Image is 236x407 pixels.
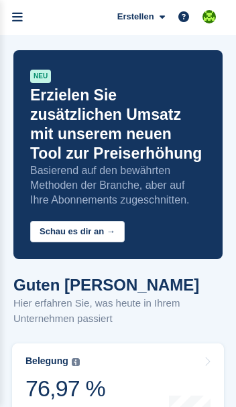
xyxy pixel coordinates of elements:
p: Basierend auf den bewährten Methoden der Branche, aber auf Ihre Abonnements zugeschnitten. [30,163,206,208]
p: Erzielen Sie zusätzlichen Umsatz mit unserem neuen Tool zur Preiserhöhung [30,86,206,163]
img: icon-info-grey-7440780725fd019a000dd9b08b2336e03edf1995a4989e88bcd33f0948082b44.svg [72,358,80,366]
span: Erstellen [117,10,154,23]
img: Stefano [202,10,216,23]
div: Belegung [25,355,68,367]
div: NEU [30,70,51,83]
button: Schau es dir an → [30,221,125,243]
p: Hier erfahren Sie, was heute in Ihrem Unternehmen passiert [13,296,223,326]
div: 76,97 % [25,375,105,402]
h1: Guten [PERSON_NAME] [13,276,223,294]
